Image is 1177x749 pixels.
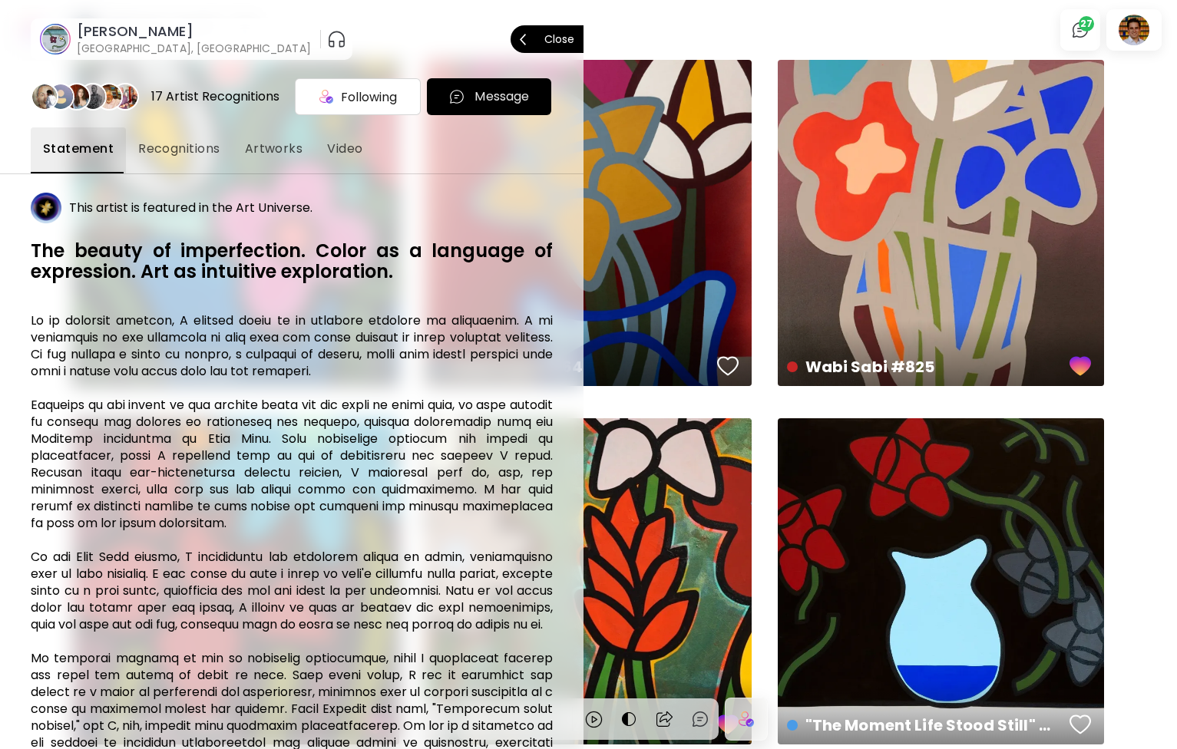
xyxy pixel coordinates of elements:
img: chatIcon [448,88,465,105]
span: Following [341,87,397,107]
span: Video [327,140,362,158]
h5: This artist is featured in the Art Universe. [69,200,312,216]
p: Close [544,34,574,45]
h6: The beauty of imperfection. Color as a language of expression. Art as intuitive exploration. [31,240,553,282]
h6: [GEOGRAPHIC_DATA], [GEOGRAPHIC_DATA] [77,41,311,56]
img: icon [319,90,333,104]
div: 17 Artist Recognitions [151,88,279,105]
button: Close [511,25,584,53]
h6: [PERSON_NAME] [77,22,311,41]
button: chatIconMessage [427,78,551,115]
span: Artworks [245,140,303,158]
p: Message [474,87,529,106]
span: Recognitions [138,140,220,158]
div: Following [295,78,421,115]
button: pauseOutline IconGradient Icon [327,27,346,51]
span: Statement [43,140,114,158]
